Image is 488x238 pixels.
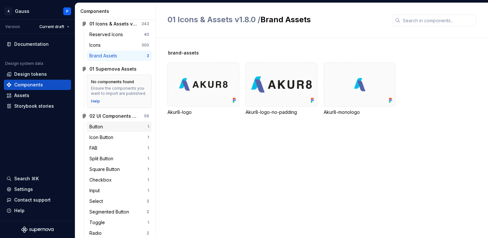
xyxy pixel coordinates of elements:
div: Icon Button [89,134,116,141]
div: Gauss [15,8,29,15]
div: 56 [144,114,149,119]
div: Akur8-logo [168,109,239,115]
div: Akur8-monologo [324,109,395,115]
div: 1 [147,156,149,161]
a: Icons300 [87,40,152,50]
div: Storybook stories [14,103,54,109]
div: Split Button [89,155,116,162]
div: Input [89,187,102,194]
div: Segmented Button [89,209,132,215]
a: Toggle1 [87,217,152,228]
div: 3 [147,53,149,58]
div: Akur8-logo-no-padding [246,109,317,115]
div: Radio [89,230,104,236]
div: Settings [14,186,33,193]
h2: Brand Assets [168,15,385,25]
div: Version [5,24,20,29]
div: Button [89,124,106,130]
div: Documentation [14,41,49,47]
div: 1 [147,177,149,183]
div: 343 [141,21,149,26]
a: Icon Button1 [87,132,152,143]
a: Checkbox1 [87,175,152,185]
a: Help [91,99,100,104]
div: A [5,7,12,15]
div: Toggle [89,219,107,226]
a: Brand Assets3 [87,51,152,61]
a: 01 Icons & Assets v1.8.0343 [79,19,152,29]
div: 1 [147,188,149,193]
span: brand-assets [168,50,199,56]
div: Design system data [5,61,43,66]
button: AGaussP [1,4,74,18]
button: Contact support [4,195,71,205]
div: FAB [89,145,100,151]
div: Contact support [14,197,51,203]
input: Search in components... [400,15,476,26]
div: Assets [14,92,29,99]
div: 1 [147,167,149,172]
div: Akur8-logo [168,63,239,115]
button: Help [4,205,71,216]
div: 1 [147,124,149,129]
a: Documentation [4,39,71,49]
a: Storybook stories [4,101,71,111]
div: 01 Supernova Assets [89,66,137,72]
div: Brand Assets [89,53,120,59]
div: 40 [144,32,149,37]
div: 300 [141,43,149,48]
span: 01 Icons & Assets v1.8.0 / [168,15,260,24]
a: Components [4,80,71,90]
div: 2 [147,231,149,236]
a: Design tokens [4,69,71,79]
div: Icons [89,42,103,48]
div: Design tokens [14,71,47,77]
div: Ensure the components you want to import are published. [91,86,147,96]
a: 01 Supernova Assets [79,64,152,74]
div: 3 [147,199,149,204]
a: FAB1 [87,143,152,153]
a: Select3 [87,196,152,206]
a: Split Button1 [87,154,152,164]
div: 02 UI Components v1.12.0 [89,113,137,119]
div: Search ⌘K [14,175,39,182]
a: Segmented Button2 [87,207,152,217]
div: Akur8-logo-no-padding [246,63,317,115]
a: Square Button1 [87,164,152,174]
div: 01 Icons & Assets v1.8.0 [89,21,137,27]
a: Settings [4,184,71,194]
div: Checkbox [89,177,114,183]
div: Square Button [89,166,122,173]
div: P [66,9,68,14]
button: Current draft [36,22,72,31]
div: No components found [91,79,134,84]
div: Reserved Icons [89,31,126,38]
a: Input1 [87,185,152,196]
svg: Supernova Logo [21,226,54,233]
div: Akur8-monologo [324,63,395,115]
a: Button1 [87,122,152,132]
div: Components [80,8,153,15]
div: 1 [147,145,149,151]
div: Select [89,198,106,204]
div: 2 [147,209,149,214]
div: 1 [147,220,149,225]
button: Search ⌘K [4,174,71,184]
span: Current draft [39,24,64,29]
div: 1 [147,135,149,140]
div: Help [14,207,25,214]
div: Components [14,82,43,88]
a: Reserved Icons40 [87,29,152,40]
a: 02 UI Components v1.12.056 [79,111,152,121]
a: Assets [4,90,71,101]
